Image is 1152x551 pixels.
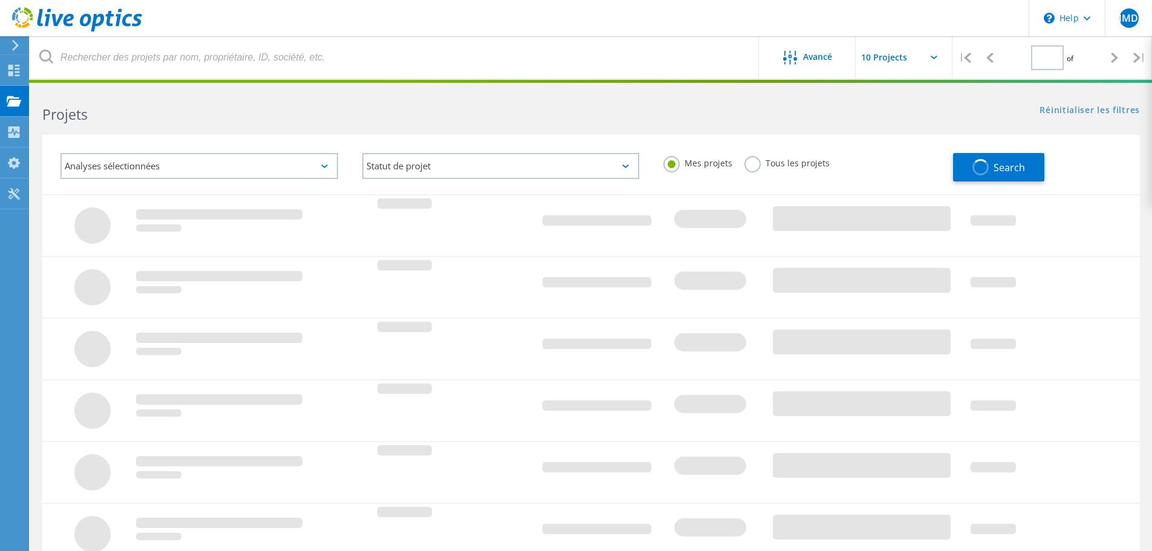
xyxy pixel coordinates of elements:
[60,153,338,179] div: Analyses sélectionnées
[42,105,88,124] b: Projets
[1067,53,1073,64] span: of
[953,153,1044,181] button: Search
[30,36,760,79] input: Rechercher des projets par nom, propriétaire, ID, société, etc.
[744,156,830,168] label: Tous les projets
[1040,106,1140,116] a: Réinitialiser les filtres
[12,25,142,34] a: Live Optics Dashboard
[952,36,977,79] div: |
[1044,13,1055,24] svg: \n
[1127,36,1152,79] div: |
[663,156,732,168] label: Mes projets
[1113,13,1145,23] span: SIMDC
[362,153,640,179] div: Statut de projet
[803,53,832,61] span: Avancé
[994,161,1025,174] span: Search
